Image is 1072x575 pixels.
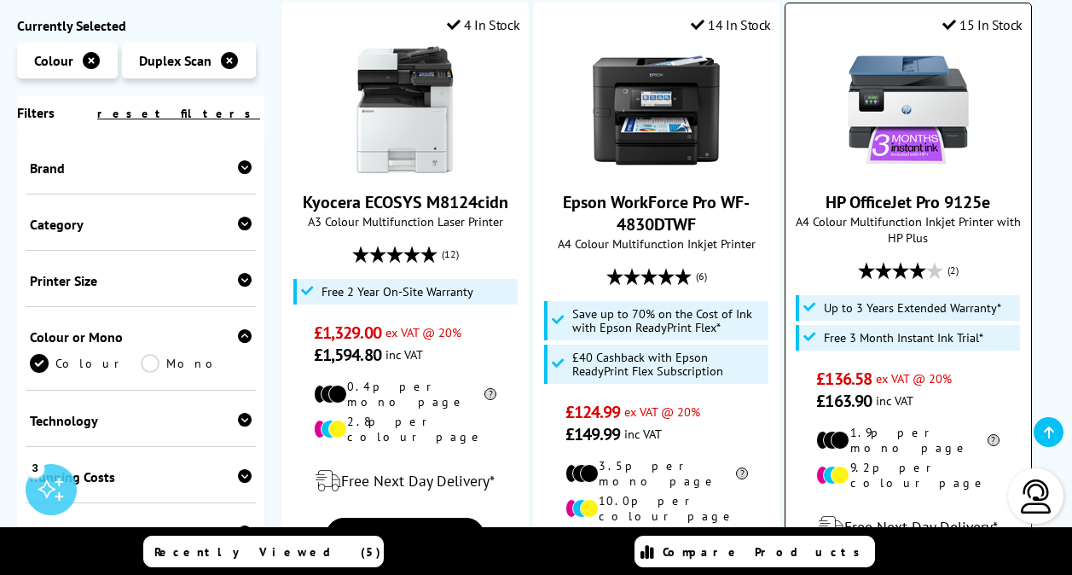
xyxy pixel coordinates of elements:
span: (6) [696,260,707,293]
span: £124.99 [565,401,621,423]
span: Free 2 Year On-Site Warranty [322,285,473,299]
div: 15 In Stock [942,16,1023,33]
a: Epson WorkForce Pro WF-4830DTWF [593,160,721,177]
div: Currently Selected [17,17,264,34]
span: Colour [34,52,73,69]
div: modal_delivery [291,457,519,505]
span: inc VAT [385,346,423,363]
div: modal_delivery [794,503,1023,551]
div: 14 In Stock [691,16,771,33]
img: HP OfficeJet Pro 9125e [844,46,972,174]
span: (2) [947,254,959,287]
a: Compare Products [635,536,875,567]
div: Running Costs [30,468,252,485]
a: HP OfficeJet Pro 9125e [826,191,990,213]
li: 9.2p per colour page [816,460,1000,491]
li: 10.0p per colour page [565,493,749,524]
span: £136.58 [816,368,872,390]
a: Kyocera ECOSYS M8124cidn [341,160,469,177]
span: £163.90 [816,390,872,412]
img: Epson WorkForce Pro WF-4830DTWF [593,46,721,174]
span: £149.99 [565,423,621,445]
a: reset filters [97,106,260,121]
span: (12) [442,238,459,270]
div: Colour or Mono [30,328,252,346]
a: Mono [141,354,252,373]
span: inc VAT [876,392,913,409]
li: 2.8p per colour page [314,414,497,444]
span: Compare Products [663,544,869,560]
span: Up to 3 Years Extended Warranty* [824,301,1001,315]
a: Colour [30,354,141,373]
span: £1,329.00 [314,322,381,344]
img: Kyocera ECOSYS M8124cidn [341,46,469,174]
div: Brand [30,160,252,177]
div: Category [30,216,252,233]
div: Connectivity [30,525,252,542]
li: 1.9p per mono page [816,425,1000,456]
span: Free 3 Month Instant Ink Trial* [824,331,983,345]
span: A3 Colour Multifunction Laser Printer [291,213,519,229]
span: ex VAT @ 20% [624,404,700,420]
div: 4 In Stock [447,16,520,33]
a: Epson WorkForce Pro WF-4830DTWF [563,191,750,235]
div: 3 [26,458,44,477]
a: View [326,518,484,554]
span: £40 Cashback with Epson ReadyPrint Flex Subscription [572,351,764,378]
li: 0.4p per mono page [314,379,497,409]
span: inc VAT [624,426,662,442]
a: Kyocera ECOSYS M8124cidn [303,191,508,213]
span: A4 Colour Multifunction Inkjet Printer [542,235,771,252]
span: A4 Colour Multifunction Inkjet Printer with HP Plus [794,213,1023,246]
div: Technology [30,412,252,429]
div: Printer Size [30,272,252,289]
span: Save up to 70% on the Cost of Ink with Epson ReadyPrint Flex* [572,307,764,334]
img: user-headset-light.svg [1019,479,1053,514]
span: Recently Viewed (5) [154,544,381,560]
a: Recently Viewed (5) [143,536,384,567]
li: 3.5p per mono page [565,458,749,489]
a: HP OfficeJet Pro 9125e [844,160,972,177]
span: Duplex Scan [139,52,212,69]
span: ex VAT @ 20% [876,370,952,386]
span: £1,594.80 [314,344,381,366]
span: ex VAT @ 20% [385,324,461,340]
span: Filters [17,104,55,121]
